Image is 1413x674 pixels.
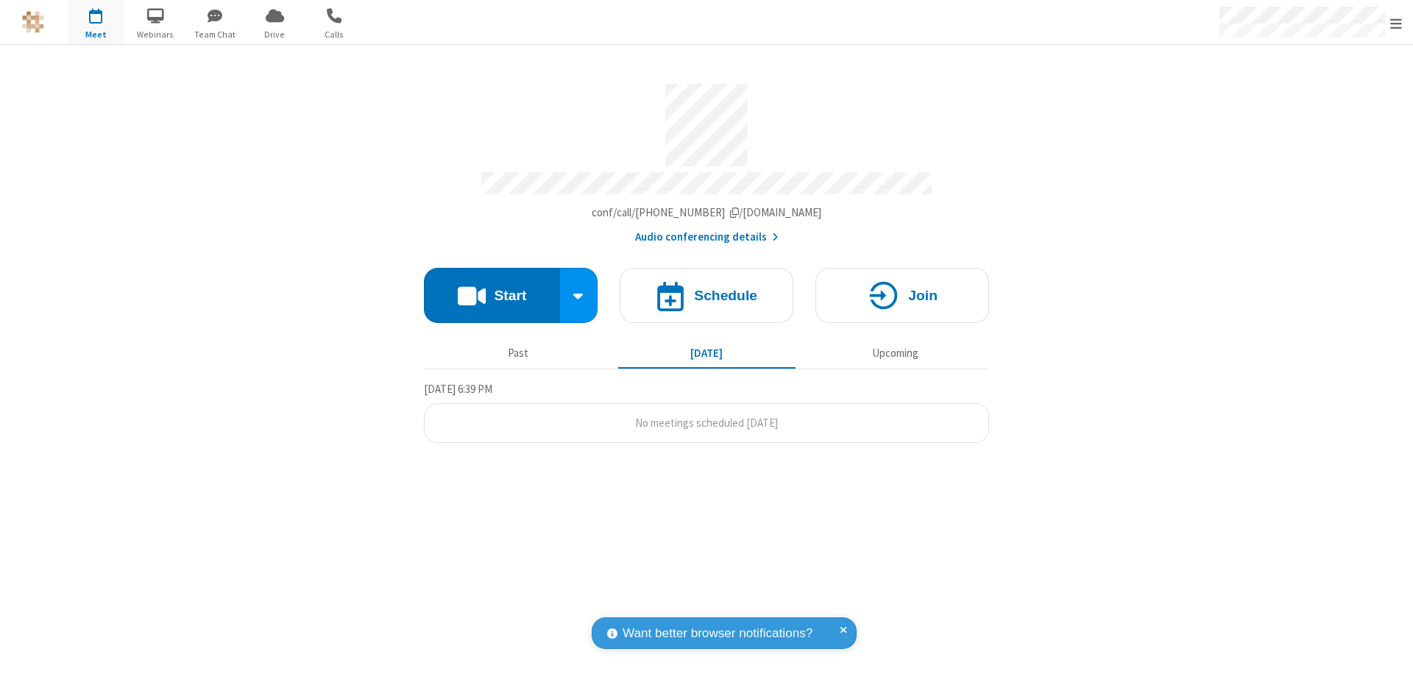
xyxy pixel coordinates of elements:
[247,28,302,41] span: Drive
[424,380,989,444] section: Today's Meetings
[128,28,183,41] span: Webinars
[188,28,243,41] span: Team Chat
[22,11,44,33] img: QA Selenium DO NOT DELETE OR CHANGE
[494,288,526,302] h4: Start
[592,205,822,221] button: Copy my meeting room linkCopy my meeting room link
[592,205,822,219] span: Copy my meeting room link
[424,268,560,323] button: Start
[635,416,778,430] span: No meetings scheduled [DATE]
[815,268,989,323] button: Join
[424,382,492,396] span: [DATE] 6:39 PM
[908,288,938,302] h4: Join
[618,339,796,367] button: [DATE]
[307,28,362,41] span: Calls
[620,268,793,323] button: Schedule
[68,28,124,41] span: Meet
[694,288,757,302] h4: Schedule
[807,339,984,367] button: Upcoming
[1376,636,1402,664] iframe: Chat
[430,339,607,367] button: Past
[623,624,812,643] span: Want better browser notifications?
[424,73,989,246] section: Account details
[560,268,598,323] div: Start conference options
[635,229,779,246] button: Audio conferencing details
